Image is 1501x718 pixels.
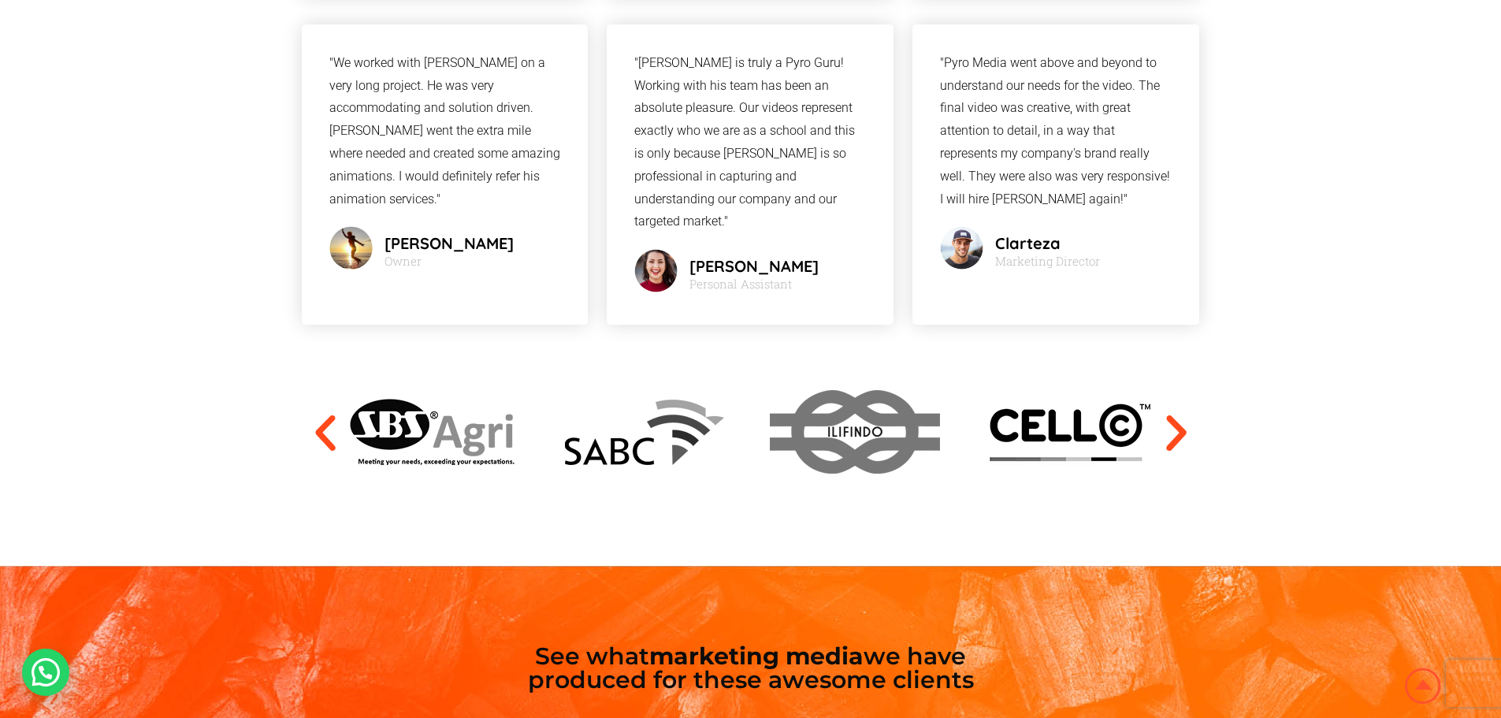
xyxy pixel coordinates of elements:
[1153,410,1200,457] div: Next slide
[1402,665,1444,707] img: Animation Studio South Africa
[339,380,525,484] img: sbs-agri-website
[995,232,1100,255] div: Clarteza
[977,380,1163,484] img: cell c mobile client
[940,52,1172,211] div: "Pyro Media went above and beyond to understand our needs for the video. The final video was crea...
[634,249,678,292] img: customer testimonial profile pic Personal Assistant
[302,410,349,457] div: Previous slide
[689,255,819,278] div: [PERSON_NAME]
[940,226,983,270] img: customer testimonial company owner
[764,380,950,484] img: illifindo-music-video-productions
[552,380,737,484] img: sabc-broadcasting-logo
[385,232,514,255] div: [PERSON_NAME]
[995,255,1100,267] div: Marketing Director
[385,255,514,267] div: Owner
[634,52,866,233] div: "[PERSON_NAME] is truly a Pyro Guru! Working with his team has been an absolute pleasure. Our vid...
[689,278,819,290] div: Personal Assistant
[329,226,373,270] img: client testimonial live video production staff editor
[649,642,864,671] b: marketing media
[475,645,1027,692] p: See what we have produced for these awesome clients
[329,52,561,211] div: "We worked with [PERSON_NAME] on a very long project. He was very accommodating and solution driv...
